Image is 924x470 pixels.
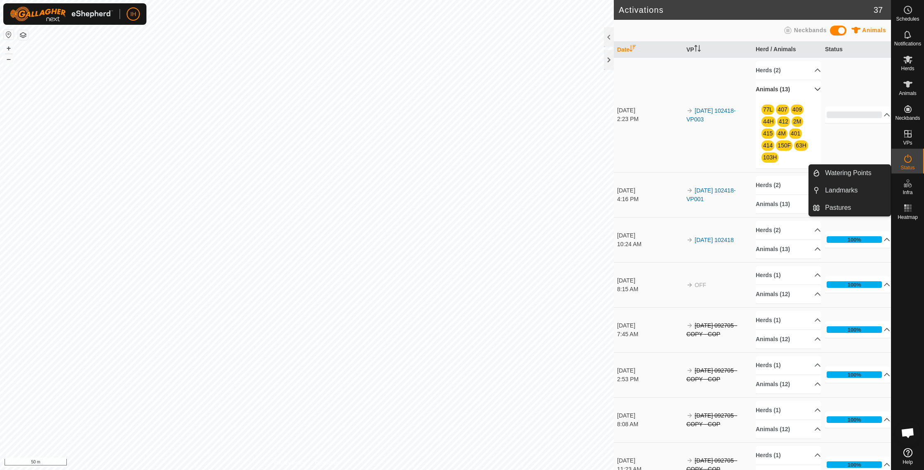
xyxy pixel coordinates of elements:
[848,416,861,424] div: 100%
[18,30,28,40] button: Map Layers
[315,459,339,467] a: Contact Us
[825,366,890,383] p-accordion-header: 100%
[614,42,683,58] th: Date
[686,412,737,427] s: [DATE] 092705 - COPY - COP
[4,54,14,64] button: –
[695,237,734,243] a: [DATE] 102418
[617,240,682,249] div: 10:24 AM
[827,281,882,288] div: 100%
[874,4,883,16] span: 37
[756,176,821,195] p-accordion-header: Herds (2)
[619,5,874,15] h2: Activations
[617,231,682,240] div: [DATE]
[756,80,821,99] p-accordion-header: Animals (13)
[686,187,735,202] a: [DATE] 102418-VP001
[848,326,861,334] div: 100%
[903,190,912,195] span: Infra
[686,107,693,114] img: arrow
[617,330,682,339] div: 7:45 AM
[756,195,821,214] p-accordion-header: Animals (13)
[825,231,890,248] p-accordion-header: 100%
[686,457,693,464] img: arrow
[862,27,886,33] span: Animals
[895,116,920,121] span: Neckbands
[617,276,682,285] div: [DATE]
[617,321,682,330] div: [DATE]
[827,461,882,468] div: 100%
[629,46,636,53] p-sorticon: Activate to sort
[779,118,788,125] a: 412
[899,91,917,96] span: Animals
[756,401,821,420] p-accordion-header: Herds (1)
[756,375,821,394] p-accordion-header: Animals (12)
[617,106,682,115] div: [DATE]
[903,460,913,465] span: Help
[617,366,682,375] div: [DATE]
[825,276,890,293] p-accordion-header: 100%
[827,236,882,243] div: 100%
[848,236,861,244] div: 100%
[763,154,777,161] a: 103H
[686,107,735,123] a: [DATE] 102418-VP003
[756,311,821,330] p-accordion-header: Herds (1)
[4,43,14,53] button: +
[686,187,693,194] img: arrow
[686,322,737,337] s: [DATE] 092705 - COPY - COP
[756,221,821,240] p-accordion-header: Herds (2)
[617,186,682,195] div: [DATE]
[617,195,682,204] div: 4:16 PM
[763,130,773,137] a: 415
[130,10,136,19] span: IH
[763,142,773,149] a: 414
[756,356,821,375] p-accordion-header: Herds (1)
[848,281,861,289] div: 100%
[820,182,891,199] a: Landmarks
[825,203,851,213] span: Pastures
[756,285,821,304] p-accordion-header: Animals (12)
[825,185,858,195] span: Landmarks
[825,411,890,428] p-accordion-header: 100%
[791,130,800,137] a: 401
[756,61,821,80] p-accordion-header: Herds (2)
[686,322,693,329] img: arrow
[794,27,827,33] span: Neckbands
[756,446,821,465] p-accordion-header: Herds (1)
[686,237,693,243] img: arrow
[617,115,682,123] div: 2:23 PM
[694,46,701,53] p-sorticon: Activate to sort
[683,42,752,58] th: VP
[891,445,924,468] a: Help
[809,165,891,181] li: Watering Points
[756,240,821,259] p-accordion-header: Animals (13)
[686,367,693,374] img: arrow
[686,282,693,288] img: arrow
[827,371,882,378] div: 100%
[617,285,682,294] div: 8:15 AM
[809,199,891,216] li: Pastures
[752,42,822,58] th: Herd / Animals
[820,165,891,181] a: Watering Points
[809,182,891,199] li: Landmarks
[756,420,821,439] p-accordion-header: Animals (12)
[896,17,919,21] span: Schedules
[894,41,921,46] span: Notifications
[827,416,882,423] div: 100%
[763,106,773,113] a: 77L
[896,420,920,445] a: Open chat
[793,118,801,125] a: 2M
[274,459,305,467] a: Privacy Policy
[848,461,861,469] div: 100%
[898,215,918,220] span: Heatmap
[825,321,890,338] p-accordion-header: 100%
[903,140,912,145] span: VPs
[901,66,914,71] span: Herds
[822,42,891,58] th: Status
[4,30,14,40] button: Reset Map
[827,112,882,118] div: 0%
[756,330,821,349] p-accordion-header: Animals (12)
[778,106,787,113] a: 407
[617,375,682,384] div: 2:53 PM
[686,367,737,382] s: [DATE] 092705 - COPY - COP
[825,168,871,178] span: Watering Points
[900,165,915,170] span: Status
